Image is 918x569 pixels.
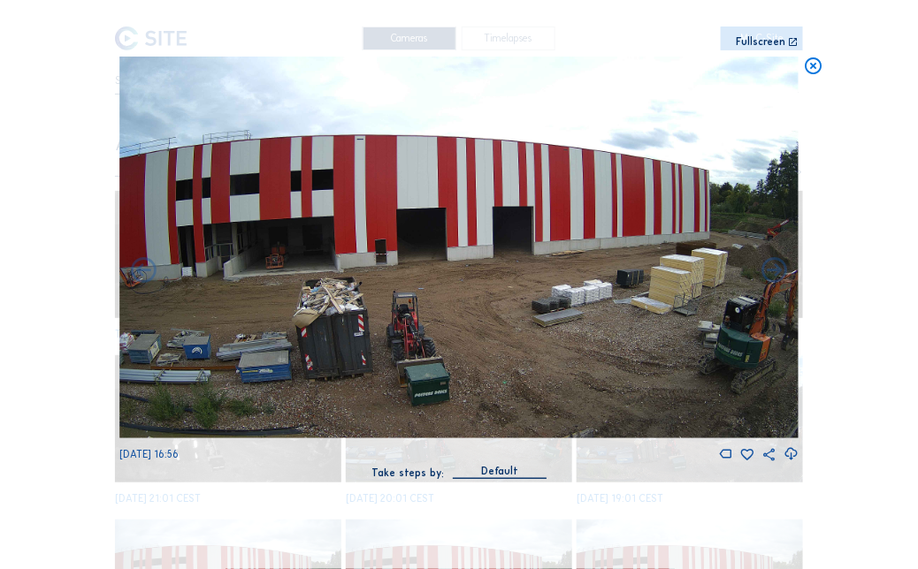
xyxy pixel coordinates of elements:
[481,463,518,479] div: Default
[119,57,799,438] img: Image
[453,463,547,478] div: Default
[129,255,159,285] i: Forward
[119,448,179,460] span: [DATE] 16:56
[737,37,786,48] div: Fullscreen
[371,468,444,478] div: Take steps by:
[760,255,790,285] i: Back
